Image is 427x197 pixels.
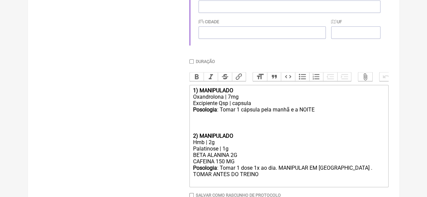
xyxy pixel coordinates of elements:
strong: 2) MANIPULADO [193,133,233,139]
div: Palatinose | 1g [193,145,384,152]
strong: Posologia [193,165,217,171]
button: Link [232,72,246,81]
div: Oxandrolona | 7mg [193,94,384,100]
button: Code [281,72,295,81]
div: Hmb | 2g [193,139,384,145]
div: Excipiente Qsp | capsula [193,100,384,106]
button: Strikethrough [218,72,232,81]
div: : Tomar 1 cápsula pela manhã e a NOITE ㅤ [193,106,384,133]
strong: 1) MANIPULADO [193,87,233,94]
button: Bullets [295,72,309,81]
div: : Tomar 1 dose 1x ao dia. MANIPULAR EM [GEOGRAPHIC_DATA] . TOMAR ANTES DO TREINO ㅤ [193,165,384,185]
button: Quote [267,72,281,81]
button: Numbers [309,72,323,81]
label: Cidade [198,19,219,24]
button: Heading [253,72,267,81]
label: UF [331,19,342,24]
button: Decrease Level [323,72,337,81]
button: Bold [190,72,204,81]
button: Undo [379,72,394,81]
label: Duração [196,59,215,64]
button: Increase Level [337,72,351,81]
strong: Posologia [193,106,217,113]
div: BETA ALANINA 2G CAFEINA 150 MG [193,152,384,165]
button: Italic [204,72,218,81]
button: Attach Files [358,72,372,81]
